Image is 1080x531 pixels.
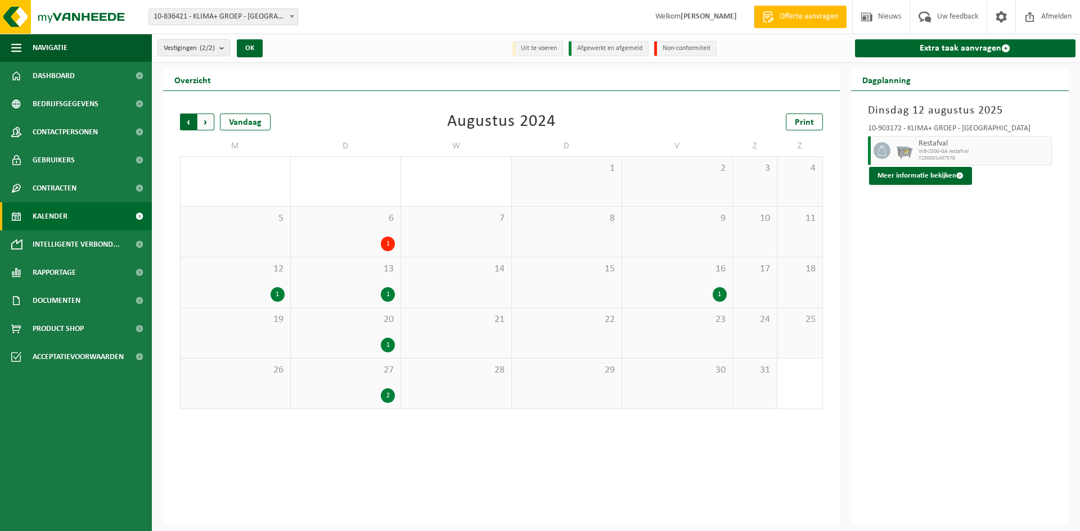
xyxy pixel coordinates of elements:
span: Kalender [33,202,67,230]
span: 10 [739,212,772,225]
h2: Dagplanning [851,69,922,90]
span: 13 [296,263,395,275]
td: Z [733,136,778,156]
span: Product Shop [33,315,84,343]
td: D [512,136,623,156]
span: 9 [628,212,727,225]
div: Vandaag [220,114,271,130]
li: Non-conformiteit [654,41,717,56]
span: 29 [517,364,616,376]
strong: [PERSON_NAME] [681,12,737,21]
span: 16 [628,263,727,275]
span: Gebruikers [33,146,75,174]
span: 6 [296,212,395,225]
div: 1 [381,287,395,302]
span: Vorige [180,114,197,130]
span: 10-836421 - KLIMA+ GROEP - NAZARETH [149,9,298,25]
a: Print [786,114,823,130]
span: Contactpersonen [33,118,98,146]
a: Offerte aanvragen [754,6,847,28]
span: 10-836421 - KLIMA+ GROEP - NAZARETH [148,8,298,25]
span: 17 [739,263,772,275]
span: 11 [783,212,816,225]
span: 21 [407,314,506,326]
span: 23 [628,314,727,326]
span: Restafval [919,139,1049,148]
button: Meer informatie bekijken [869,167,972,185]
td: V [622,136,733,156]
count: (2/2) [200,44,215,52]
li: Afgewerkt en afgemeld [569,41,649,56]
span: 30 [628,364,727,376]
span: Print [795,118,814,127]
td: D [291,136,402,156]
img: WB-2500-GAL-GY-01 [896,142,913,159]
div: 1 [713,287,727,302]
span: 19 [186,314,285,326]
span: 18 [783,263,816,275]
span: WB-2500-GA restafval [919,148,1049,155]
td: W [401,136,512,156]
span: Contracten [33,174,76,202]
span: 24 [739,314,772,326]
span: 8 [517,212,616,225]
button: OK [237,39,263,57]
span: 31 [739,364,772,376]
span: 20 [296,314,395,326]
span: Bedrijfsgegevens [33,90,98,118]
span: Navigatie [33,34,67,62]
span: 14 [407,263,506,275]
div: Augustus 2024 [447,114,556,130]
span: 26 [186,364,285,376]
button: Vestigingen(2/2) [157,39,230,56]
span: Acceptatievoorwaarden [33,343,124,371]
h2: Overzicht [163,69,222,90]
span: 12 [186,263,285,275]
span: 22 [517,314,616,326]
span: 27 [296,364,395,376]
div: 1 [381,338,395,352]
span: T250001497578 [919,155,1049,162]
span: Vestigingen [164,40,215,57]
span: Volgende [197,114,214,130]
span: 7 [407,212,506,225]
div: 1 [271,287,285,302]
span: 5 [186,212,285,225]
span: Rapportage [33,258,76,287]
div: 2 [381,388,395,403]
h3: Dinsdag 12 augustus 2025 [868,102,1052,119]
span: Offerte aanvragen [777,11,841,22]
span: 28 [407,364,506,376]
span: Documenten [33,287,80,315]
span: 15 [517,263,616,275]
div: 10-903172 - KLIMA+ GROEP - [GEOGRAPHIC_DATA] [868,125,1052,136]
div: 1 [381,237,395,251]
td: Z [777,136,822,156]
span: 3 [739,162,772,175]
a: Extra taak aanvragen [855,39,1076,57]
span: 4 [783,162,816,175]
td: M [180,136,291,156]
li: Uit te voeren [512,41,563,56]
span: Dashboard [33,62,75,90]
span: 1 [517,162,616,175]
span: Intelligente verbond... [33,230,120,258]
span: 25 [783,314,816,326]
span: 2 [628,162,727,175]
